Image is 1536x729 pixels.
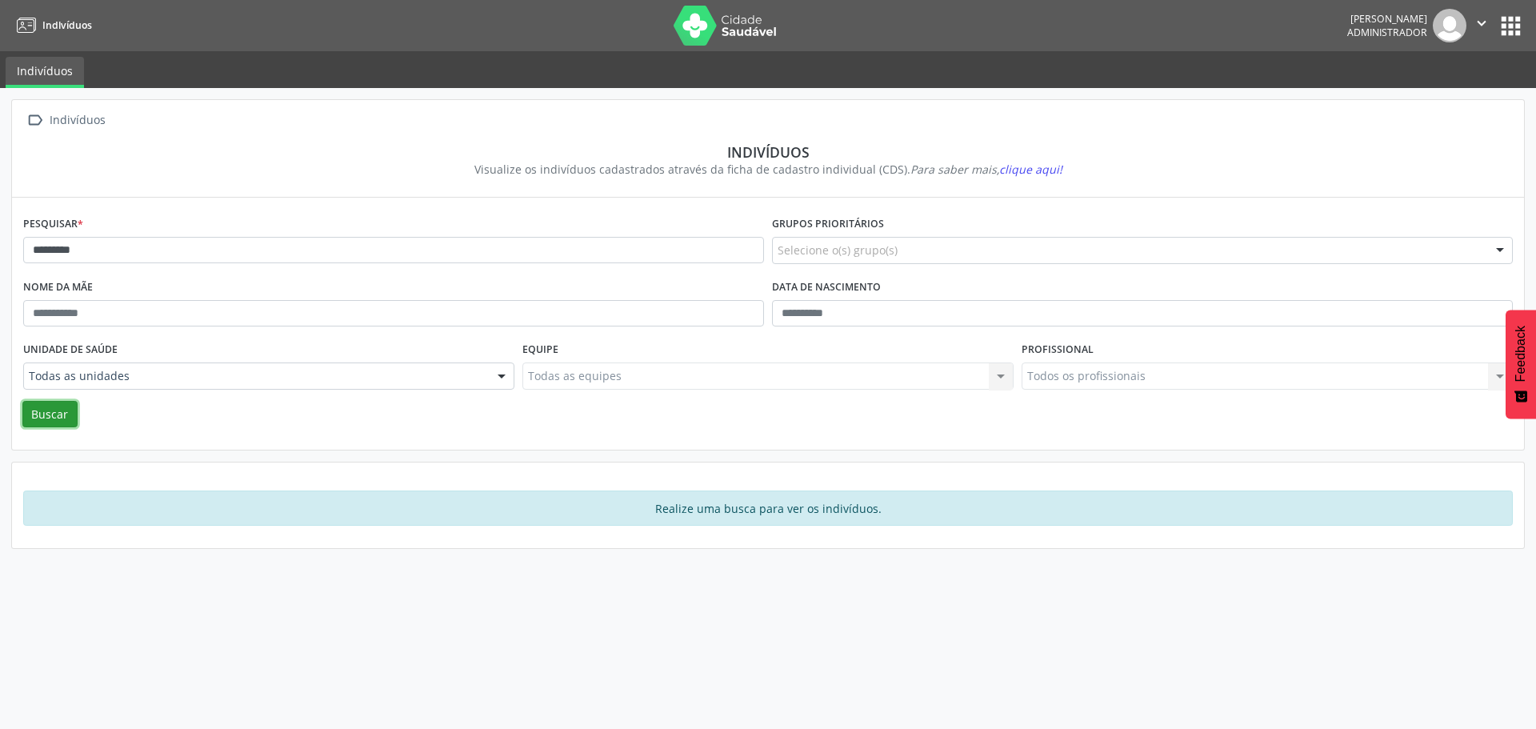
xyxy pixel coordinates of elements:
span: Todas as unidades [29,368,482,384]
button: Feedback - Mostrar pesquisa [1506,310,1536,419]
i: Para saber mais, [910,162,1062,177]
div: Indivíduos [46,109,108,132]
span: Administrador [1347,26,1427,39]
label: Equipe [522,338,558,362]
span: Selecione o(s) grupo(s) [778,242,898,258]
label: Nome da mãe [23,275,93,300]
div: [PERSON_NAME] [1347,12,1427,26]
a: Indivíduos [6,57,84,88]
label: Profissional [1022,338,1094,362]
div: Realize uma busca para ver os indivíduos. [23,491,1513,526]
div: Visualize os indivíduos cadastrados através da ficha de cadastro individual (CDS). [34,161,1502,178]
label: Unidade de saúde [23,338,118,362]
span: Indivíduos [42,18,92,32]
i:  [23,109,46,132]
span: clique aqui! [999,162,1062,177]
label: Grupos prioritários [772,212,884,237]
button:  [1466,9,1497,42]
button: apps [1497,12,1525,40]
a:  Indivíduos [23,109,108,132]
button: Buscar [22,401,78,428]
label: Pesquisar [23,212,83,237]
label: Data de nascimento [772,275,881,300]
img: img [1433,9,1466,42]
a: Indivíduos [11,12,92,38]
i:  [1473,14,1490,32]
div: Indivíduos [34,143,1502,161]
span: Feedback [1514,326,1528,382]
